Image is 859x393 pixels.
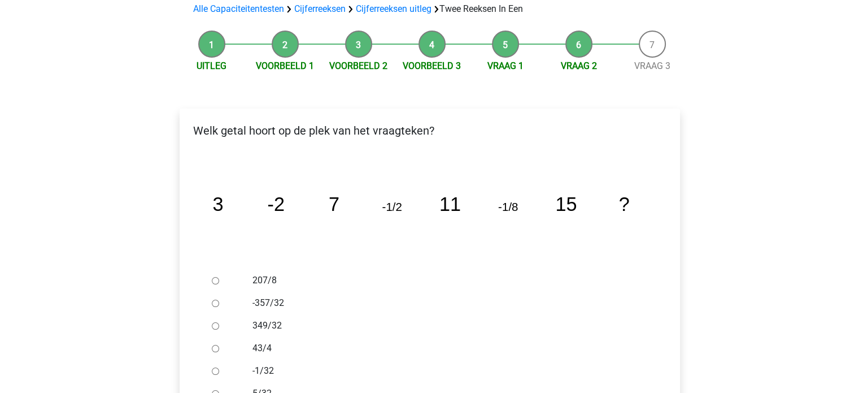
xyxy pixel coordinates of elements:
tspan: 11 [439,193,460,215]
div: Twee Reeksen In Een [189,2,671,16]
a: Vraag 2 [561,61,597,71]
tspan: 3 [212,193,223,215]
label: -357/32 [252,296,643,310]
tspan: -1/2 [382,200,402,213]
a: Vraag 3 [634,61,670,71]
label: 349/32 [252,319,643,332]
label: 207/8 [252,274,643,287]
label: 43/4 [252,342,643,355]
tspan: -2 [267,193,284,215]
tspan: 15 [555,193,577,215]
a: Vraag 1 [487,61,524,71]
p: Welk getal hoort op de plek van het vraagteken? [189,122,671,139]
tspan: -1/8 [498,200,518,213]
a: Uitleg [197,61,226,71]
a: Cijferreeksen [294,3,346,14]
a: Cijferreeksen uitleg [356,3,431,14]
tspan: ? [618,193,629,215]
label: -1/32 [252,364,643,378]
a: Voorbeeld 1 [256,61,314,71]
a: Voorbeeld 2 [329,61,387,71]
tspan: 7 [328,193,339,215]
a: Alle Capaciteitentesten [193,3,284,14]
a: Voorbeeld 3 [403,61,461,71]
